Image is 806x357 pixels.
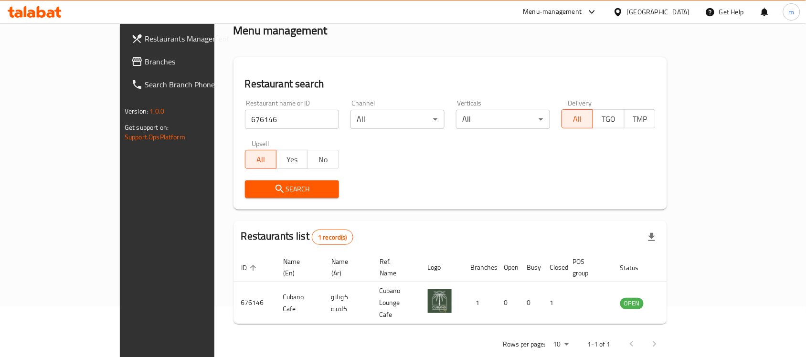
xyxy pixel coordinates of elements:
h2: Menu management [233,23,328,38]
span: 1 record(s) [312,233,353,242]
h2: Restaurant search [245,77,656,91]
span: Version: [125,105,148,117]
td: 1 [463,282,497,324]
label: Delivery [568,100,592,106]
span: Search Branch Phone [145,79,247,90]
span: All [566,112,589,126]
div: All [350,110,445,129]
h2: Restaurants list [241,229,353,245]
div: Menu-management [523,6,582,18]
span: Restaurants Management [145,33,247,44]
td: Cubano Cafe [276,282,324,324]
button: TGO [593,109,624,128]
button: TMP [624,109,656,128]
span: Yes [280,153,304,167]
span: ID [241,262,259,273]
div: Total records count [312,230,353,245]
table: enhanced table [233,253,696,324]
span: Branches [145,56,247,67]
button: No [307,150,339,169]
th: Action [663,253,696,282]
th: Open [497,253,520,282]
span: POS group [573,256,601,279]
span: Name (En) [283,256,312,279]
div: Rows per page: [550,337,573,352]
div: Export file [640,226,663,249]
button: All [245,150,276,169]
th: Busy [520,253,542,282]
span: All [249,153,273,167]
td: 0 [520,282,542,324]
span: Search [253,183,331,195]
input: Search for restaurant name or ID.. [245,110,339,129]
img: Cubano Cafe [428,289,452,313]
td: Cubano Lounge Cafe [372,282,420,324]
span: Status [620,262,651,273]
th: Branches [463,253,497,282]
div: All [456,110,550,129]
span: 1.0.0 [149,105,164,117]
th: Closed [542,253,565,282]
a: Support.OpsPlatform [125,131,185,143]
span: m [789,7,795,17]
a: Restaurants Management [124,27,255,50]
td: 0 [497,282,520,324]
span: OPEN [620,298,644,309]
button: Yes [276,150,308,169]
p: 1-1 of 1 [588,338,611,350]
span: Ref. Name [380,256,409,279]
span: Get support on: [125,121,169,134]
span: TGO [597,112,620,126]
span: Name (Ar) [331,256,361,279]
button: Search [245,180,339,198]
a: Branches [124,50,255,73]
th: Logo [420,253,463,282]
p: Rows per page: [503,338,546,350]
span: No [311,153,335,167]
td: كوبانو كافيه [324,282,372,324]
div: [GEOGRAPHIC_DATA] [627,7,690,17]
label: Upsell [252,140,269,147]
a: Search Branch Phone [124,73,255,96]
span: TMP [628,112,652,126]
button: All [562,109,593,128]
td: 1 [542,282,565,324]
